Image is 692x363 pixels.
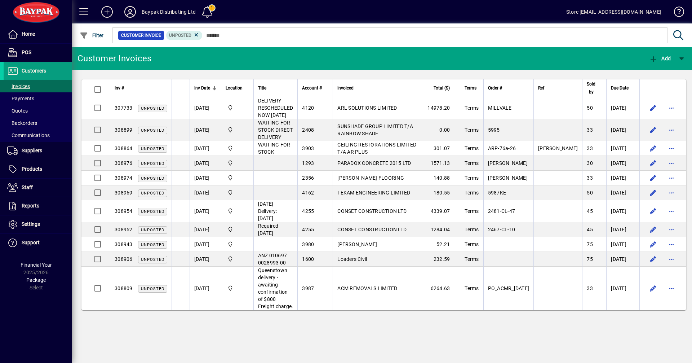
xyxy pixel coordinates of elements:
[647,157,658,169] button: Edit
[666,205,677,217] button: More options
[587,190,593,196] span: 50
[488,84,502,92] span: Order #
[4,25,72,43] a: Home
[587,256,593,262] span: 75
[606,200,639,222] td: [DATE]
[666,143,677,154] button: More options
[115,227,133,232] span: 308952
[226,255,249,263] span: Baypak - Onekawa
[22,49,31,55] span: POS
[423,141,460,156] td: 301.07
[141,176,164,181] span: Unposted
[488,208,515,214] span: 2481-CL-47
[666,187,677,198] button: More options
[258,223,279,236] span: Required [DATE]
[606,141,639,156] td: [DATE]
[115,175,133,181] span: 308974
[488,175,528,181] span: [PERSON_NAME]
[337,160,411,166] span: PARADOX CONCRETE 2015 LTD
[488,105,512,111] span: MILLVALE
[302,160,314,166] span: 1293
[302,84,322,92] span: Account #
[587,227,593,232] span: 45
[647,239,658,250] button: Edit
[22,31,35,37] span: Home
[647,52,673,65] button: Add
[337,241,377,247] span: [PERSON_NAME]
[488,227,515,232] span: 2467-CL-10
[302,208,314,214] span: 4255
[258,120,293,140] span: WAITING FOR STOCK DIRECT DELIVERY
[141,287,164,291] span: Unposted
[115,208,133,214] span: 308954
[4,44,72,62] a: POS
[666,253,677,265] button: More options
[115,285,133,291] span: 308809
[77,53,151,64] div: Customer Invoices
[606,267,639,310] td: [DATE]
[337,84,354,92] span: Invoiced
[258,253,287,266] span: ANZ 010697 0028993 00
[587,208,593,214] span: 45
[647,143,658,154] button: Edit
[226,104,249,112] span: Baypak - Onekawa
[258,84,266,92] span: Title
[423,237,460,252] td: 52.21
[337,190,410,196] span: TEKAM ENGINEERING LIMITED
[115,145,133,151] span: 308864
[4,160,72,178] a: Products
[194,84,210,92] span: Inv Date
[190,200,221,222] td: [DATE]
[142,6,196,18] div: Baypak Distributing Ltd
[302,105,314,111] span: 4120
[190,237,221,252] td: [DATE]
[80,32,104,38] span: Filter
[226,84,249,92] div: Location
[465,227,479,232] span: Terms
[226,284,249,292] span: Baypak - Onekawa
[141,209,164,214] span: Unposted
[587,80,595,96] span: Sold by
[465,127,479,133] span: Terms
[22,203,39,209] span: Reports
[166,31,203,40] mat-chip: Customer Invoice Status: Unposted
[169,33,191,38] span: Unposted
[226,207,249,215] span: Baypak - Onekawa
[647,253,658,265] button: Edit
[4,234,72,252] a: Support
[587,80,602,96] div: Sold by
[666,102,677,114] button: More options
[302,127,314,133] span: 2408
[190,267,221,310] td: [DATE]
[337,175,404,181] span: [PERSON_NAME] FLOORING
[115,105,133,111] span: 307733
[423,156,460,171] td: 1571.13
[4,215,72,233] a: Settings
[141,146,164,151] span: Unposted
[666,224,677,235] button: More options
[587,285,593,291] span: 33
[423,222,460,237] td: 1284.04
[649,56,671,61] span: Add
[258,84,293,92] div: Title
[488,285,529,291] span: PO_ACMR_[DATE]
[337,208,407,214] span: CONSET CONSTRUCTION LTD
[115,190,133,196] span: 308969
[7,120,37,126] span: Backorders
[141,257,164,262] span: Unposted
[606,97,639,119] td: [DATE]
[465,285,479,291] span: Terms
[666,283,677,294] button: More options
[141,106,164,111] span: Unposted
[647,224,658,235] button: Edit
[337,142,416,155] span: CEILING RESTORATIONS LIMITED T/A AR PLUS
[465,84,476,92] span: Terms
[302,145,314,151] span: 3903
[647,172,658,184] button: Edit
[190,252,221,267] td: [DATE]
[302,285,314,291] span: 3987
[587,105,593,111] span: 50
[96,5,119,18] button: Add
[141,161,164,166] span: Unposted
[226,126,249,134] span: Baypak - Onekawa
